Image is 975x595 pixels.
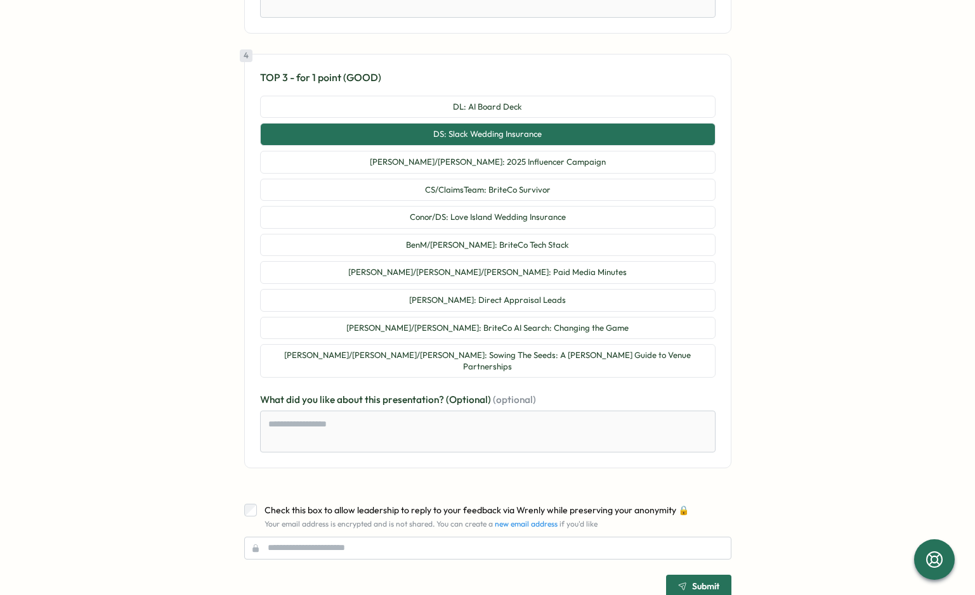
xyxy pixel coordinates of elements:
[260,179,716,202] button: CS/ClaimsTeam: BriteCo Survivor
[260,70,716,86] p: TOP 3 - for 1 point (GOOD)
[286,393,302,406] span: did
[265,519,598,528] span: Your email address is encrypted and is not shared. You can create a if you'd like
[265,504,689,516] span: Check this box to allow leadership to reply to your feedback via Wrenly while preserving your ano...
[240,49,252,62] div: 4
[383,393,446,406] span: presentation?
[260,234,716,257] button: BenM/[PERSON_NAME]: BriteCo Tech Stack
[260,289,716,312] button: [PERSON_NAME]: Direct Appraisal Leads
[260,96,716,118] button: DL: AI Board Deck
[260,344,716,378] button: [PERSON_NAME]/[PERSON_NAME]/[PERSON_NAME]: Sowing The Seeds: A [PERSON_NAME] Guide to Venue Partn...
[260,123,716,146] button: DS: Slack Wedding Insurance
[260,261,716,284] button: [PERSON_NAME]/[PERSON_NAME]/[PERSON_NAME]: Paid Media Minutes
[320,393,337,406] span: like
[302,393,320,406] span: you
[495,519,558,528] a: new email address
[446,393,493,406] span: (Optional)
[493,393,536,406] span: (optional)
[692,582,719,591] span: Submit
[337,393,365,406] span: about
[260,393,286,406] span: What
[260,151,716,174] button: [PERSON_NAME]/[PERSON_NAME]: 2025 Influencer Campaign
[260,317,716,340] button: [PERSON_NAME]/[PERSON_NAME]: BriteCo AI Search: Changing the Game
[260,206,716,229] button: Conor/DS: Love Island Wedding Insurance
[365,393,383,406] span: this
